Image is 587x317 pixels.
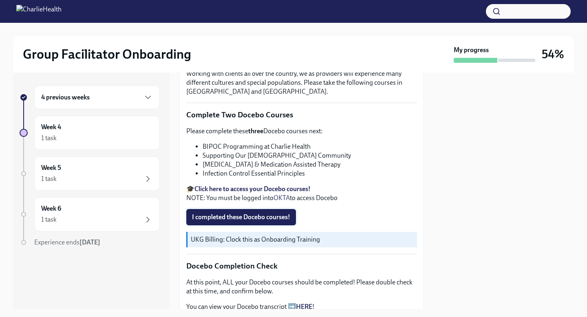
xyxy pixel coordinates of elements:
a: HERE [296,303,312,310]
a: Week 41 task [20,116,160,150]
div: 1 task [41,215,57,224]
p: UKG Billing: Clock this as Onboarding Training [191,235,414,244]
p: At this point, ALL your Docebo courses should be completed! Please double check at this time, and... [186,278,417,296]
strong: three [248,127,263,135]
h6: Week 5 [41,163,61,172]
button: I completed these Docebo courses! [186,209,296,225]
strong: My progress [454,46,489,55]
h6: 4 previous weeks [41,93,90,102]
p: Working with clients all over the country, we as providers will experience many different culture... [186,69,417,96]
div: 1 task [41,174,57,183]
a: Week 61 task [20,197,160,231]
a: OKTA [274,194,290,202]
p: You can view your Docebo transcript ➡️ ! [186,302,417,311]
li: BIPOC Programming at Charlie Health [203,142,417,151]
li: [MEDICAL_DATA] & Medication Assisted Therapy [203,160,417,169]
span: Experience ends [34,238,100,246]
div: 4 previous weeks [34,86,160,109]
a: Click here to access your Docebo courses! [194,185,311,193]
li: Infection Control Essential Principles [203,169,417,178]
h6: Week 6 [41,204,61,213]
p: 🎓 NOTE: You must be logged into to access Docebo [186,185,417,203]
p: Please complete these Docebo courses next: [186,127,417,136]
img: CharlieHealth [16,5,62,18]
h2: Group Facilitator Onboarding [23,46,191,62]
h3: 54% [542,47,564,62]
li: Supporting Our [DEMOGRAPHIC_DATA] Community [203,151,417,160]
p: Docebo Completion Check [186,261,417,271]
p: Complete Two Docebo Courses [186,110,417,120]
strong: [DATE] [79,238,100,246]
h6: Week 4 [41,123,61,132]
div: 1 task [41,134,57,143]
a: Week 51 task [20,156,160,191]
span: I completed these Docebo courses! [192,213,290,221]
